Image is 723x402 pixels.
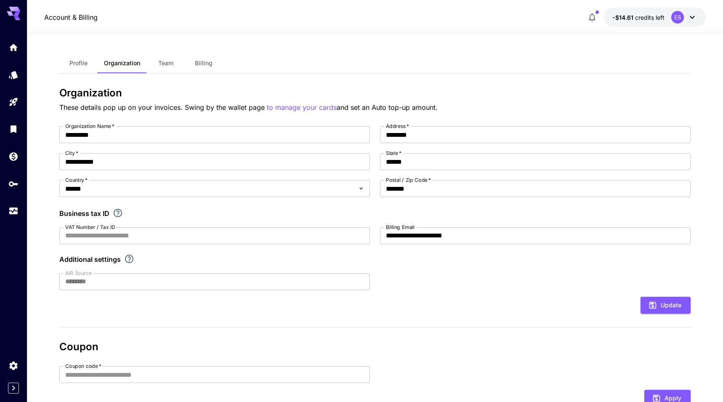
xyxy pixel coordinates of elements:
[8,360,19,371] div: Settings
[671,11,684,24] div: ES
[65,224,115,231] label: VAT Number / Tax ID
[104,59,140,67] span: Organization
[65,122,114,130] label: Organization Name
[8,383,19,394] button: Expand sidebar
[355,183,367,194] button: Open
[386,149,401,157] label: State
[59,103,267,112] span: These details pop up on your invoices. Swing by the wallet page
[267,102,337,113] button: to manage your cards
[59,254,121,264] p: Additional settings
[65,269,91,277] label: AIR Source
[604,8,706,27] button: -$14.61201ES
[59,87,691,99] h3: Organization
[337,103,438,112] span: and set an Auto top-up amount.
[8,178,19,189] div: API Keys
[113,208,123,218] svg: If you are a business tax registrant, please enter your business tax ID here.
[635,14,665,21] span: credits left
[8,69,19,80] div: Models
[8,206,19,216] div: Usage
[386,224,415,231] label: Billing Email
[8,124,19,134] div: Library
[65,149,78,157] label: City
[641,297,691,314] button: Update
[124,254,134,264] svg: Explore additional customization settings
[65,176,88,184] label: Country
[59,208,109,218] p: Business tax ID
[8,97,19,107] div: Playground
[195,59,213,67] span: Billing
[59,341,691,353] h3: Coupon
[612,13,665,22] div: -$14.61201
[386,122,409,130] label: Address
[386,176,431,184] label: Postal / Zip Code
[612,14,635,21] span: -$14.61
[65,362,101,370] label: Coupon code
[69,59,88,67] span: Profile
[44,12,98,22] a: Account & Billing
[158,59,173,67] span: Team
[8,151,19,162] div: Wallet
[8,42,19,53] div: Home
[44,12,98,22] nav: breadcrumb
